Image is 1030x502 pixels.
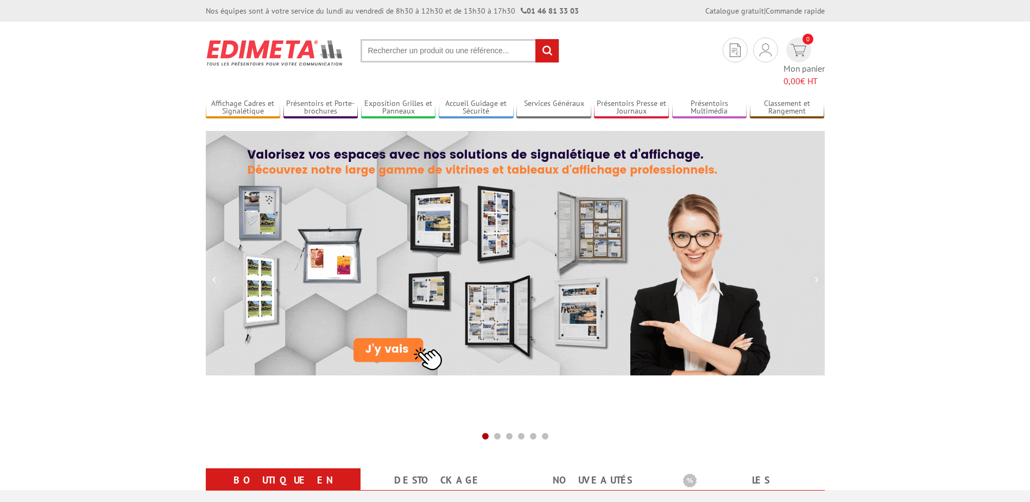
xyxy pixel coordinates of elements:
[206,5,579,16] div: Nos équipes sont à votre service du lundi au vendredi de 8h30 à 12h30 et de 13h30 à 17h30
[783,62,825,87] span: Mon panier
[672,99,747,117] a: Présentoirs Multimédia
[791,44,806,57] img: devis rapide
[361,39,559,62] input: Rechercher un produit ou une référence...
[528,470,657,490] a: nouveautés
[802,34,813,45] span: 0
[206,33,344,73] img: Présentoir, panneau, stand - Edimeta - PLV, affichage, mobilier bureau, entreprise
[705,5,825,16] div: |
[683,470,819,492] b: Les promotions
[783,37,825,87] a: devis rapide 0 Mon panier 0,00€ HT
[361,99,436,117] a: Exposition Grilles et Panneaux
[750,99,825,117] a: Classement et Rangement
[521,6,579,16] strong: 01 46 81 33 03
[760,43,772,57] img: devis rapide
[766,6,825,16] a: Commande rapide
[516,99,591,117] a: Services Généraux
[730,43,741,57] img: devis rapide
[783,76,800,86] span: 0,00
[206,99,281,117] a: Affichage Cadres et Signalétique
[283,99,358,117] a: Présentoirs et Porte-brochures
[439,99,514,117] a: Accueil Guidage et Sécurité
[783,75,825,87] span: € HT
[594,99,669,117] a: Présentoirs Presse et Journaux
[705,6,764,16] a: Catalogue gratuit
[535,39,559,62] input: rechercher
[374,470,502,490] a: Destockage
